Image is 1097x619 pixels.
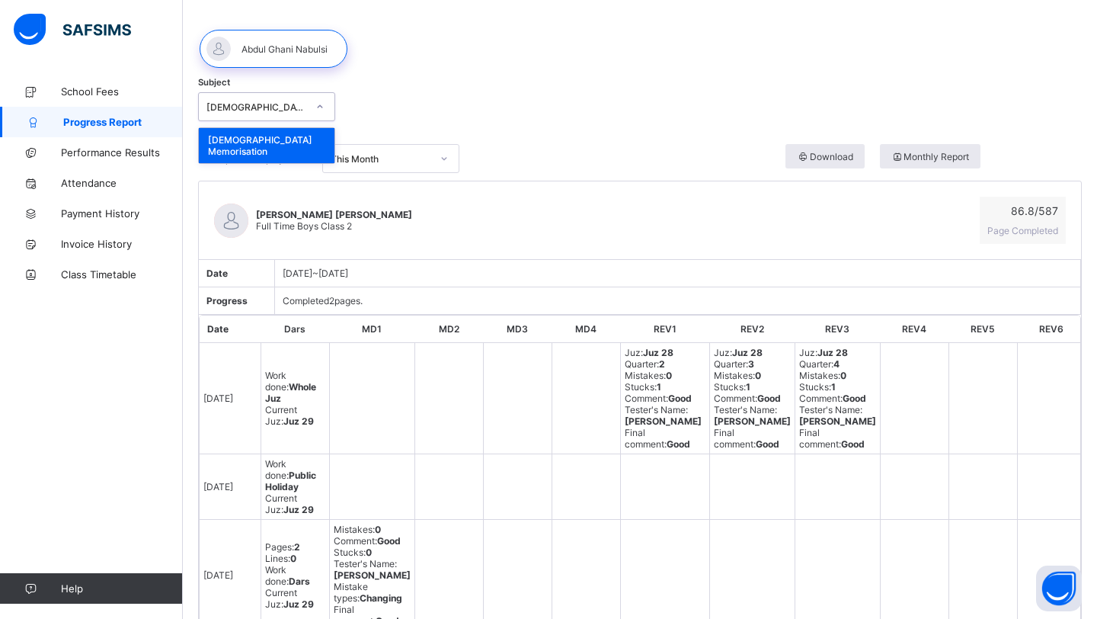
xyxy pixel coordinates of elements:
[265,541,300,564] span: Pages: Lines:
[625,358,665,370] span: Quarter :
[714,347,763,358] span: Juz :
[14,14,131,46] img: safsims
[625,427,690,450] span: Final comment :
[334,569,411,581] b: [PERSON_NAME]
[265,404,314,427] span: Current Juz :
[714,370,761,381] span: Mistakes :
[360,592,402,604] b: Changing
[290,553,296,564] b: 0
[198,77,230,88] span: Subject
[265,470,316,492] b: Public Holiday
[483,316,552,343] th: MD3
[334,547,372,558] span: Stucks :
[294,541,300,553] b: 2
[746,381,750,393] b: 1
[61,177,183,189] span: Attendance
[714,404,791,427] span: Tester's Name :
[831,381,836,393] b: 1
[799,404,876,427] span: Tester's Name :
[61,207,183,220] span: Payment History
[840,370,846,381] b: 0
[203,569,233,581] span: [DATE]
[283,268,348,279] span: [DATE] ~ [DATE]
[265,587,314,610] span: Current Juz :
[265,370,316,404] span: Work done :
[757,393,781,404] b: Good
[377,535,401,547] b: Good
[206,295,248,306] span: Progress
[265,381,316,404] b: Whole Juz
[265,564,310,587] span: Work done :
[880,316,948,343] th: REV4
[797,151,853,162] span: Download
[1036,566,1082,611] button: Open asap
[283,598,314,610] b: Juz 29
[256,220,412,232] span: Full Time Boys Class 2
[948,316,1017,343] th: REV5
[375,524,381,535] b: 0
[334,558,411,581] span: Tester's Name :
[61,146,183,159] span: Performance Results
[833,358,840,370] b: 4
[203,393,233,404] span: [DATE]
[714,427,779,450] span: Final comment :
[625,415,702,427] b: [PERSON_NAME]
[625,381,661,393] span: Stucks :
[987,204,1058,217] span: 86.8 / 587
[203,481,233,492] span: [DATE]
[414,316,483,343] th: MD2
[265,458,316,492] span: Work done :
[620,316,709,343] th: REV1
[61,85,183,98] span: School Fees
[732,347,763,358] b: Juz 28
[799,381,836,393] span: Stucks :
[283,295,363,306] span: Completed 2 pages.
[799,393,866,404] span: Comment :
[552,316,620,343] th: MD4
[799,370,846,381] span: Mistakes :
[756,438,779,450] b: Good
[795,316,880,343] th: REV3
[799,415,876,427] b: [PERSON_NAME]
[61,582,182,595] span: Help
[261,316,329,343] th: Dars
[625,370,672,381] span: Mistakes :
[334,524,381,535] span: Mistakes :
[256,209,412,220] span: [PERSON_NAME] [PERSON_NAME]
[283,504,314,515] b: Juz 29
[817,347,848,358] b: Juz 28
[366,547,372,558] b: 0
[61,268,183,281] span: Class Timetable
[331,153,431,165] div: This Month
[799,347,848,358] span: Juz :
[206,268,228,279] span: Date
[843,393,866,404] b: Good
[714,358,754,370] span: Quarter :
[1017,316,1086,343] th: REV6
[199,128,334,163] div: [DEMOGRAPHIC_DATA] Memorisation
[283,415,314,427] b: Juz 29
[841,438,865,450] b: Good
[891,151,970,162] span: Monthly Report
[207,323,229,335] span: Date
[709,316,795,343] th: REV2
[799,358,840,370] span: Quarter :
[206,101,307,113] div: [DEMOGRAPHIC_DATA] Memorisation
[643,347,673,358] b: Juz 28
[657,381,661,393] b: 1
[666,370,672,381] b: 0
[667,438,690,450] b: Good
[668,393,692,404] b: Good
[63,116,183,128] span: Progress Report
[714,393,781,404] span: Comment :
[334,535,401,547] span: Comment :
[334,581,402,604] span: Mistake types :
[265,492,314,515] span: Current Juz :
[880,144,1082,173] a: Monthly Report
[799,427,865,450] span: Final comment :
[625,404,702,427] span: Tester's Name :
[987,225,1058,236] span: Page Completed
[748,358,754,370] b: 3
[289,576,310,587] b: Dars
[659,358,665,370] b: 2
